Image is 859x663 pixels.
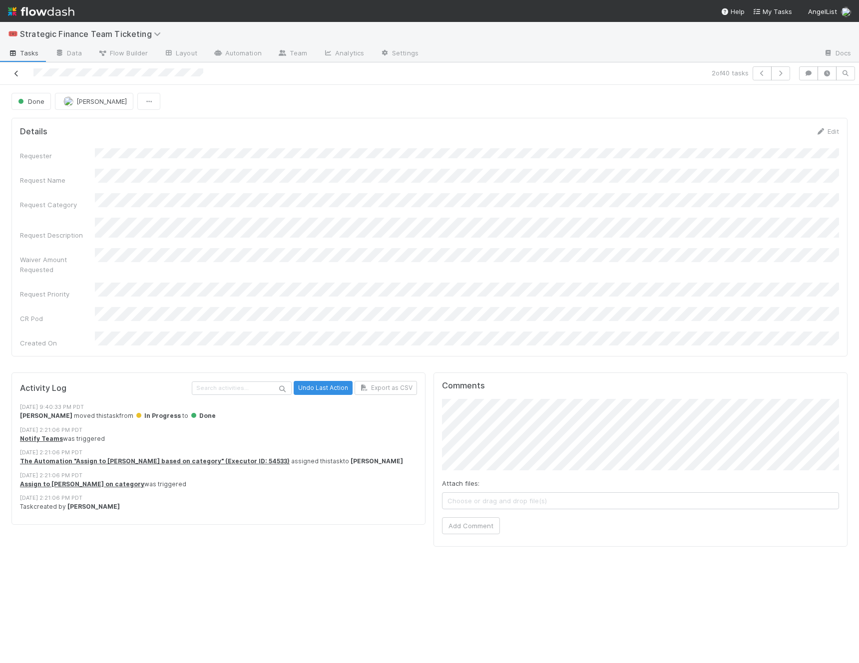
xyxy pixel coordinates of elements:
img: avatar_aa4fbed5-f21b-48f3-8bdd-57047a9d59de.png [841,7,851,17]
div: [DATE] 2:21:06 PM PDT [20,494,417,502]
div: Help [721,6,745,16]
img: avatar_aa4fbed5-f21b-48f3-8bdd-57047a9d59de.png [63,96,73,106]
span: In Progress [135,412,181,419]
span: Tasks [8,48,39,58]
span: Strategic Finance Team Ticketing [20,29,166,39]
a: Team [270,46,315,62]
div: Task created by [20,502,417,511]
strong: [PERSON_NAME] [351,457,403,465]
a: Flow Builder [90,46,156,62]
span: [PERSON_NAME] [76,97,127,105]
strong: [PERSON_NAME] [20,412,72,419]
a: Data [47,46,90,62]
input: Search activities... [192,381,292,395]
h5: Details [20,127,47,137]
span: AngelList [808,7,837,15]
span: Flow Builder [98,48,148,58]
h5: Comments [442,381,839,391]
span: Choose or drag and drop file(s) [442,493,839,509]
strong: [PERSON_NAME] [67,503,120,510]
a: Notify Teams [20,435,63,442]
a: Assign to [PERSON_NAME] on category [20,480,144,488]
div: moved this task from to [20,411,417,420]
div: CR Pod [20,314,95,324]
button: Undo Last Action [294,381,353,395]
a: Settings [372,46,427,62]
a: The Automation "Assign to [PERSON_NAME] based on category" (Executor ID: 54533) [20,457,290,465]
div: Waiver Amount Requested [20,255,95,275]
div: [DATE] 2:21:06 PM PDT [20,448,417,457]
div: was triggered [20,434,417,443]
span: 🎟️ [8,29,18,38]
div: Request Name [20,175,95,185]
div: Created On [20,338,95,348]
span: My Tasks [753,7,792,15]
button: Done [11,93,51,110]
span: 2 of 40 tasks [712,68,749,78]
a: My Tasks [753,6,792,16]
div: Request Category [20,200,95,210]
h5: Activity Log [20,383,190,393]
div: assigned this task to [20,457,417,466]
button: [PERSON_NAME] [55,93,133,110]
button: Export as CSV [355,381,417,395]
a: Layout [156,46,205,62]
img: logo-inverted-e16ddd16eac7371096b0.svg [8,3,74,20]
div: Requester [20,151,95,161]
span: Done [190,412,216,419]
a: Docs [816,46,859,62]
div: [DATE] 9:40:33 PM PDT [20,403,417,411]
div: Request Priority [20,289,95,299]
span: Done [16,97,44,105]
div: Request Description [20,230,95,240]
div: [DATE] 2:21:06 PM PDT [20,426,417,434]
a: Automation [205,46,270,62]
div: [DATE] 2:21:06 PM PDT [20,471,417,480]
a: Analytics [315,46,372,62]
div: was triggered [20,480,417,489]
label: Attach files: [442,478,479,488]
button: Add Comment [442,517,500,534]
a: Edit [816,127,839,135]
